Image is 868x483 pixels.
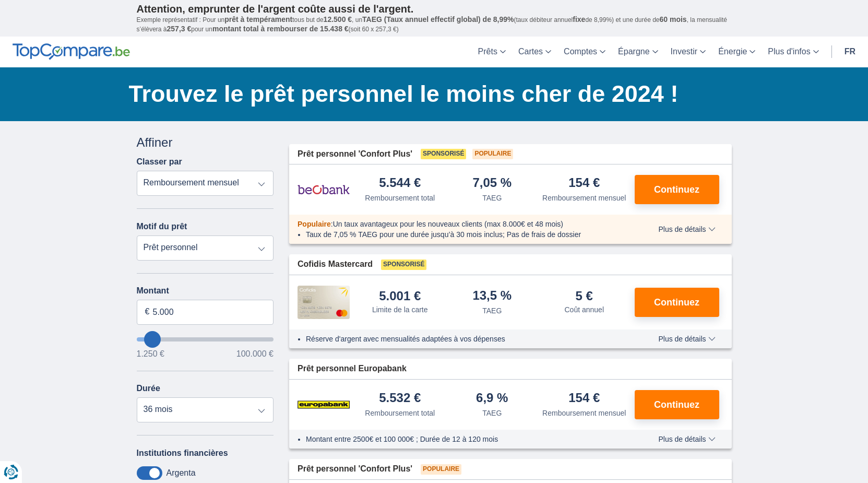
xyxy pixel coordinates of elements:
span: 1.250 € [137,350,164,358]
span: € [145,306,150,318]
a: Comptes [557,37,612,67]
span: Populaire [421,464,461,475]
a: Prêts [472,37,512,67]
span: 257,3 € [167,25,192,33]
h1: Trouvez le prêt personnel le moins cher de 2024 ! [129,78,732,110]
span: Plus de détails [658,335,715,343]
p: Exemple représentatif : Pour un tous but de , un (taux débiteur annuel de 8,99%) et une durée de ... [137,15,732,34]
div: 154 € [568,176,600,191]
span: 12.500 € [324,15,352,23]
div: : [289,219,636,229]
span: Plus de détails [658,226,715,233]
span: Prêt personnel 'Confort Plus' [298,463,412,475]
li: Réserve d'argent avec mensualités adaptées à vos dépenses [306,334,628,344]
label: Institutions financières [137,449,228,458]
div: Remboursement total [365,408,435,418]
label: Durée [137,384,160,393]
div: Coût annuel [564,304,604,315]
a: Plus d'infos [762,37,825,67]
input: wantToBorrow [137,337,274,341]
div: 13,5 % [472,289,512,303]
span: Prêt personnel 'Confort Plus' [298,148,412,160]
div: Remboursement mensuel [542,408,626,418]
span: Un taux avantageux pour les nouveaux clients (max 8.000€ et 48 mois) [333,220,563,228]
span: Sponsorisé [421,149,466,159]
button: Plus de détails [650,335,723,343]
span: Continuez [654,400,699,409]
button: Plus de détails [650,225,723,233]
a: Investir [664,37,712,67]
p: Attention, emprunter de l'argent coûte aussi de l'argent. [137,3,732,15]
button: Plus de détails [650,435,723,443]
img: pret personnel Europabank [298,392,350,418]
button: Continuez [635,288,719,317]
label: Motif du prêt [137,222,187,231]
a: fr [838,37,862,67]
a: Cartes [512,37,557,67]
div: TAEG [482,408,502,418]
div: Remboursement total [365,193,435,203]
span: 100.000 € [236,350,274,358]
span: Prêt personnel Europabank [298,363,407,375]
img: pret personnel Beobank [298,176,350,203]
span: Populaire [298,220,331,228]
span: TAEG (Taux annuel effectif global) de 8,99% [362,15,514,23]
span: montant total à rembourser de 15.438 € [212,25,349,33]
span: Populaire [472,149,513,159]
label: Argenta [167,468,196,478]
label: Classer par [137,157,182,167]
div: 7,05 % [472,176,512,191]
a: Épargne [612,37,664,67]
button: Continuez [635,175,719,204]
div: Limite de la carte [372,304,428,315]
span: prêt à tempérament [224,15,292,23]
span: Sponsorisé [381,260,426,270]
div: Affiner [137,134,274,151]
div: 5.001 € [379,290,421,302]
span: Plus de détails [658,435,715,443]
span: Continuez [654,298,699,307]
button: Continuez [635,390,719,419]
span: 60 mois [660,15,687,23]
div: 6,9 % [476,392,508,406]
div: Remboursement mensuel [542,193,626,203]
div: 5.544 € [379,176,421,191]
li: Taux de 7,05 % TAEG pour une durée jusqu’à 30 mois inclus; Pas de frais de dossier [306,229,628,240]
a: Énergie [712,37,762,67]
img: pret personnel Cofidis CC [298,286,350,319]
label: Montant [137,286,274,296]
span: Cofidis Mastercard [298,258,373,270]
li: Montant entre 2500€ et 100 000€ ; Durée de 12 à 120 mois [306,434,628,444]
img: TopCompare [13,43,130,60]
div: TAEG [482,193,502,203]
div: TAEG [482,305,502,316]
span: Continuez [654,185,699,194]
div: 154 € [568,392,600,406]
div: 5 € [576,290,593,302]
span: fixe [573,15,585,23]
div: 5.532 € [379,392,421,406]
